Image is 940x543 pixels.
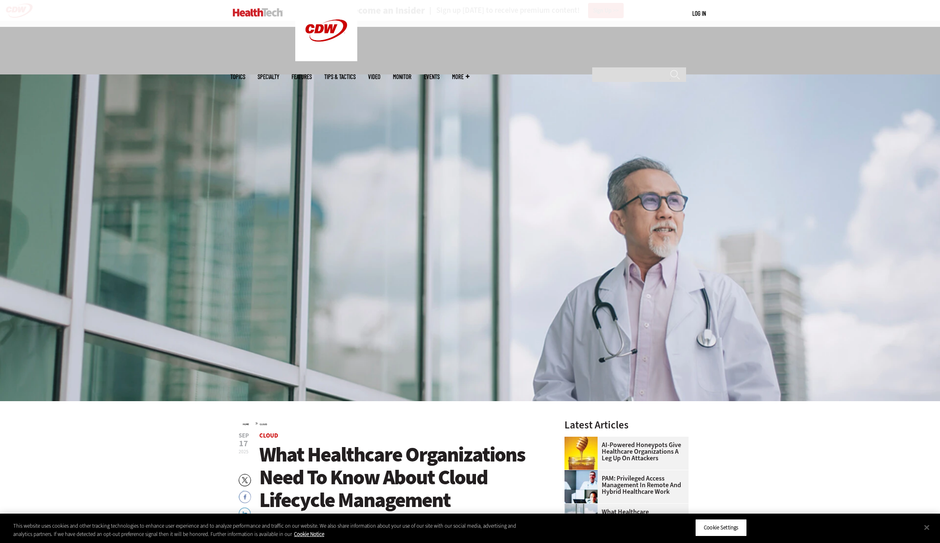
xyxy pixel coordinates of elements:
a: Home [243,423,249,426]
div: User menu [692,9,706,18]
a: PAM: Privileged Access Management in Remote and Hybrid Healthcare Work [564,475,684,495]
button: Cookie Settings [695,519,747,536]
button: Close [918,518,936,536]
span: What Healthcare Organizations Need To Know About Cloud Lifecycle Management [259,441,525,514]
a: Tips & Tactics [324,74,356,80]
img: jar of honey with a honey dipper [564,437,598,470]
img: remote call with care team [564,470,598,503]
a: AI-Powered Honeypots Give Healthcare Organizations a Leg Up on Attackers [564,442,684,462]
a: Events [424,74,440,80]
a: doctor in front of clouds and reflective building [564,504,602,510]
span: Sep [239,433,249,439]
a: remote call with care team [564,470,602,477]
a: jar of honey with a honey dipper [564,437,602,443]
a: CDW [295,55,357,63]
img: Home [233,8,283,17]
a: Log in [692,10,706,17]
a: More information about your privacy [294,531,324,538]
a: What Healthcare Organizations Need To Know About Cloud Lifecycle Management [564,509,684,535]
span: Specialty [258,74,279,80]
span: 17 [239,440,249,448]
span: Topics [230,74,245,80]
a: MonITor [393,74,411,80]
a: Features [292,74,312,80]
a: Cloud [259,431,278,440]
a: Cloud [260,423,267,426]
span: More [452,74,469,80]
h3: Latest Articles [564,420,689,430]
div: » [243,420,543,426]
a: Video [368,74,380,80]
div: This website uses cookies and other tracking technologies to enhance user experience and to analy... [13,522,517,538]
img: doctor in front of clouds and reflective building [564,504,598,537]
span: 2025 [239,448,249,455]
